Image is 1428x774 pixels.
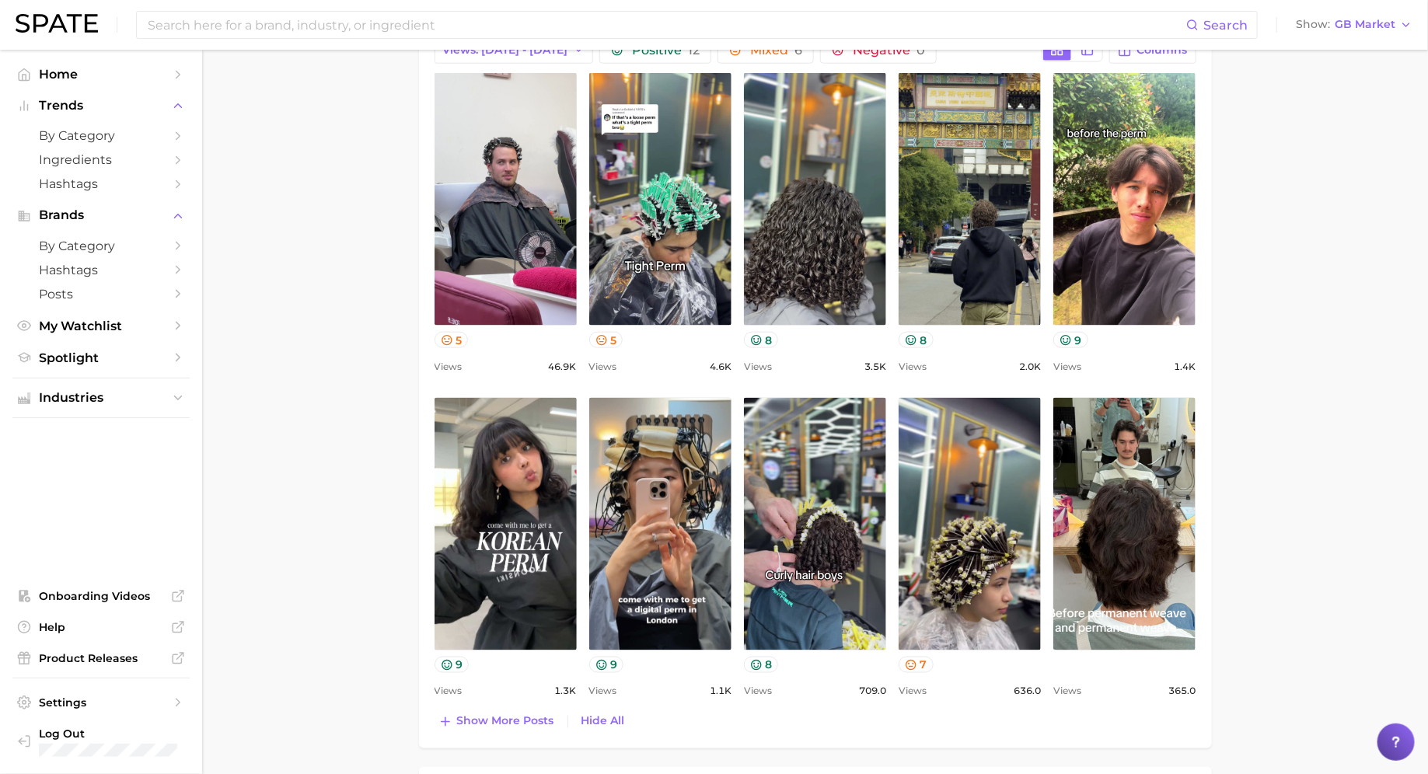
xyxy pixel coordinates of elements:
[39,176,163,191] span: Hashtags
[710,682,731,701] span: 1.1k
[1137,44,1188,57] span: Columns
[39,620,163,634] span: Help
[1019,357,1041,376] span: 2.0k
[12,62,190,86] a: Home
[1335,20,1395,29] span: GB Market
[12,386,190,410] button: Industries
[864,357,886,376] span: 3.5k
[39,287,163,302] span: Posts
[12,148,190,172] a: Ingredients
[1203,18,1248,33] span: Search
[744,357,772,376] span: Views
[899,332,934,348] button: 8
[710,357,731,376] span: 4.6k
[853,44,925,57] span: Negative
[688,43,700,58] span: 12
[899,657,934,673] button: 7
[146,12,1186,38] input: Search here for a brand, industry, or ingredient
[457,715,554,728] span: Show more posts
[39,696,163,709] span: Settings
[39,67,163,82] span: Home
[39,263,163,277] span: Hashtags
[39,208,163,222] span: Brands
[589,657,624,673] button: 9
[1296,20,1330,29] span: Show
[1053,332,1088,348] button: 9
[899,357,927,376] span: Views
[39,727,177,741] span: Log Out
[435,332,469,348] button: 5
[1292,15,1416,35] button: ShowGB Market
[1174,357,1196,376] span: 1.4k
[12,584,190,608] a: Onboarding Videos
[435,711,558,733] button: Show more posts
[12,722,190,762] a: Log out. Currently logged in with e-mail mathilde@spate.nyc.
[744,332,779,348] button: 8
[1014,682,1041,701] span: 636.0
[549,357,577,376] span: 46.9k
[744,682,772,701] span: Views
[581,715,625,728] span: Hide All
[589,332,623,348] button: 5
[16,14,98,33] img: SPATE
[435,657,470,673] button: 9
[39,319,163,333] span: My Watchlist
[578,711,629,732] button: Hide All
[12,314,190,338] a: My Watchlist
[12,124,190,148] a: by Category
[12,647,190,670] a: Product Releases
[39,589,163,603] span: Onboarding Videos
[744,657,779,673] button: 8
[39,99,163,113] span: Trends
[12,346,190,370] a: Spotlight
[12,172,190,196] a: Hashtags
[12,258,190,282] a: Hashtags
[39,391,163,405] span: Industries
[859,682,886,701] span: 709.0
[435,682,463,701] span: Views
[12,94,190,117] button: Trends
[12,204,190,227] button: Brands
[899,682,927,701] span: Views
[39,128,163,143] span: by Category
[632,44,700,57] span: Positive
[1053,357,1081,376] span: Views
[39,239,163,253] span: by Category
[555,682,577,701] span: 1.3k
[39,152,163,167] span: Ingredients
[12,282,190,306] a: Posts
[435,37,594,64] button: Views: [DATE] - [DATE]
[39,651,163,665] span: Product Releases
[750,44,802,57] span: Mixed
[12,615,190,639] a: Help
[1168,682,1196,701] span: 365.0
[12,234,190,258] a: by Category
[1109,37,1196,64] button: Columns
[443,44,568,57] span: Views: [DATE] - [DATE]
[917,43,925,58] span: 0
[1053,682,1081,701] span: Views
[12,691,190,714] a: Settings
[39,350,163,365] span: Spotlight
[794,43,802,58] span: 6
[589,357,617,376] span: Views
[435,357,463,376] span: Views
[589,682,617,701] span: Views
